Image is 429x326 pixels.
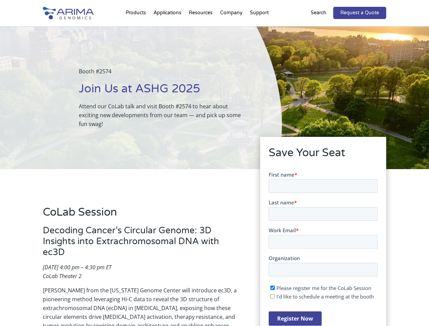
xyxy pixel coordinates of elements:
p: Booth #2574 [79,67,248,81]
p: Attend our CoLab talk and visit Booth #2574 to hear about exciting new developments from our team... [79,102,248,128]
em: CoLab Theater 2 [43,272,82,280]
h2: Save Your Seat [269,145,378,166]
h1: Join Us at ASHG 2025 [79,81,248,102]
em: [DATE] 4:00 pm – 4:30 pm ET [43,264,111,271]
a: Request a Quote [333,7,386,19]
p: Search [311,8,326,17]
h3: Decoding Cancer’s Circular Genome: 3D Insights into Extrachromosomal DNA with ec3D [43,225,241,263]
img: Arima-Genomics-logo [43,7,94,19]
h2: CoLab Session [43,205,241,225]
